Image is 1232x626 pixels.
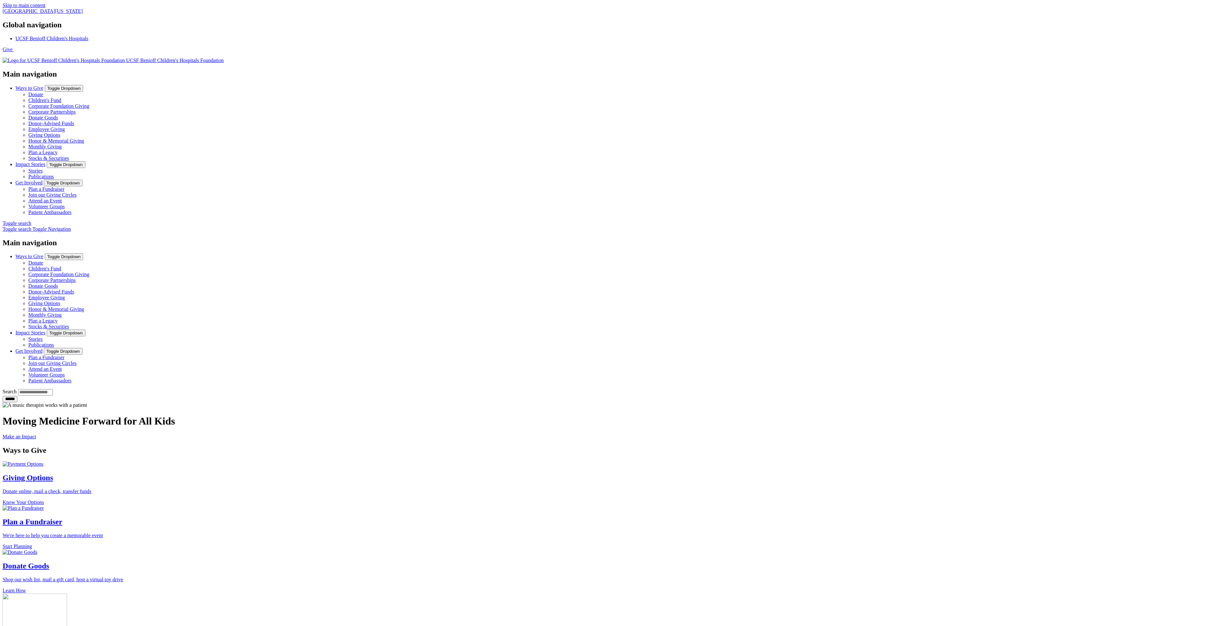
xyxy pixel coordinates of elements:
img: Plan a Fundraiser [3,505,44,511]
a: Employee Giving [28,126,65,132]
a: Make an Impact [3,434,36,439]
a: Payment Options Giving Options Donate online, mail a check, transfer funds Know Your Options [3,461,1229,505]
a: Monthly Giving [28,312,62,318]
a: Volunteer Groups [28,204,65,209]
h2: Plan a Fundraiser [3,518,1229,526]
a: Impact Stories [15,162,45,167]
span: Toggle Navigation [33,226,71,232]
a: Get Involved [15,348,43,354]
button: Toggle Dropdown [45,253,83,260]
a: Monthly Giving [28,144,62,149]
a: Stocks & Securities [28,155,69,161]
a: UCSF Benioff Children's Hospitals Foundation [3,58,224,63]
a: Giving Options [28,132,60,138]
a: UCSF Benioff Children's Hospitals [15,36,88,41]
a: Giving Options [28,301,60,306]
a: Corporate Foundation Giving [28,272,89,277]
a: Stories [28,168,43,173]
a: Attend an Event [28,198,62,203]
a: Attend an Event [28,366,62,372]
label: Search [3,389,17,394]
a: Publications [28,174,54,179]
h2: Main navigation [3,238,1229,247]
span: Learn How [3,588,26,593]
p: We're here to help you create a memorable event [3,533,1229,538]
h1: Moving Medicine Forward for All Kids [3,415,1229,427]
a: Honor & Memorial Giving [28,138,84,144]
a: Patient Ambassadors [28,378,72,383]
a: Donor-Advised Funds [28,289,74,294]
a: Children's Fund [28,266,61,271]
a: Plan a Legacy [28,318,58,323]
h2: Donate Goods [3,562,1229,570]
span: Start Planning [3,544,32,549]
a: Stocks & Securities [28,324,69,329]
span: Know Your Options [3,500,44,505]
button: Toggle Dropdown [44,180,82,186]
a: Donate Goods [28,283,58,289]
a: Donate [28,92,43,97]
a: Honor & Memorial Giving [28,306,84,312]
a: Join our Giving Circles [28,360,77,366]
h2: Global navigation [3,21,1229,29]
a: Give [3,47,14,52]
a: Donate Goods [28,115,58,120]
a: Plan a Fundraiser [28,355,64,360]
a: Impact Stories [15,330,45,335]
img: A music therapist works with a patient [3,402,87,408]
p: Donate online, mail a check, transfer funds [3,489,1229,494]
button: Toggle Dropdown [47,161,85,168]
a: Donate [28,260,43,266]
img: Donate Goods [3,549,37,555]
p: Shop our wish list, mail a gift card, host a virtual toy drive [3,577,1229,583]
a: Plan a Fundraiser Plan a Fundraiser We're here to help you create a memorable event Start Planning [3,505,1229,549]
button: Toggle Dropdown [44,348,82,355]
a: Employee Giving [28,295,65,300]
img: Payment Options [3,461,43,467]
a: Donor-Advised Funds [28,121,74,126]
img: Logo for UCSF Benioff Children's Hospitals Foundation [3,58,125,63]
a: Donate Goods Donate Goods Shop our wish list, mail a gift card, host a virtual toy drive Learn How [3,549,1229,593]
a: Plan a Legacy [28,150,58,155]
span: UCSF Benioff Children's Hospitals Foundation [126,58,224,63]
a: Join our Giving Circles [28,192,77,198]
span: Toggle search [3,220,31,226]
a: Patient Ambassadors [28,210,72,215]
button: Toggle Dropdown [45,85,83,92]
a: Ways to Give [15,85,43,91]
a: Corporate Foundation Giving [28,103,89,109]
a: Volunteer Groups [28,372,65,378]
a: [GEOGRAPHIC_DATA][US_STATE] [3,8,83,14]
button: Toggle Dropdown [47,330,85,336]
a: Corporate Partnerships [28,109,76,115]
span: Toggle search [3,226,31,232]
a: Get Involved [15,180,43,185]
h2: Giving Options [3,473,1229,482]
h2: Main navigation [3,70,1229,79]
a: Children's Fund [28,98,61,103]
h2: Ways to Give [3,446,1229,455]
a: Stories [28,336,43,342]
a: Plan a Fundraiser [28,186,64,192]
a: Ways to Give [15,254,43,259]
a: Skip to main content [3,3,45,8]
a: Publications [28,342,54,348]
a: Corporate Partnerships [28,277,76,283]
